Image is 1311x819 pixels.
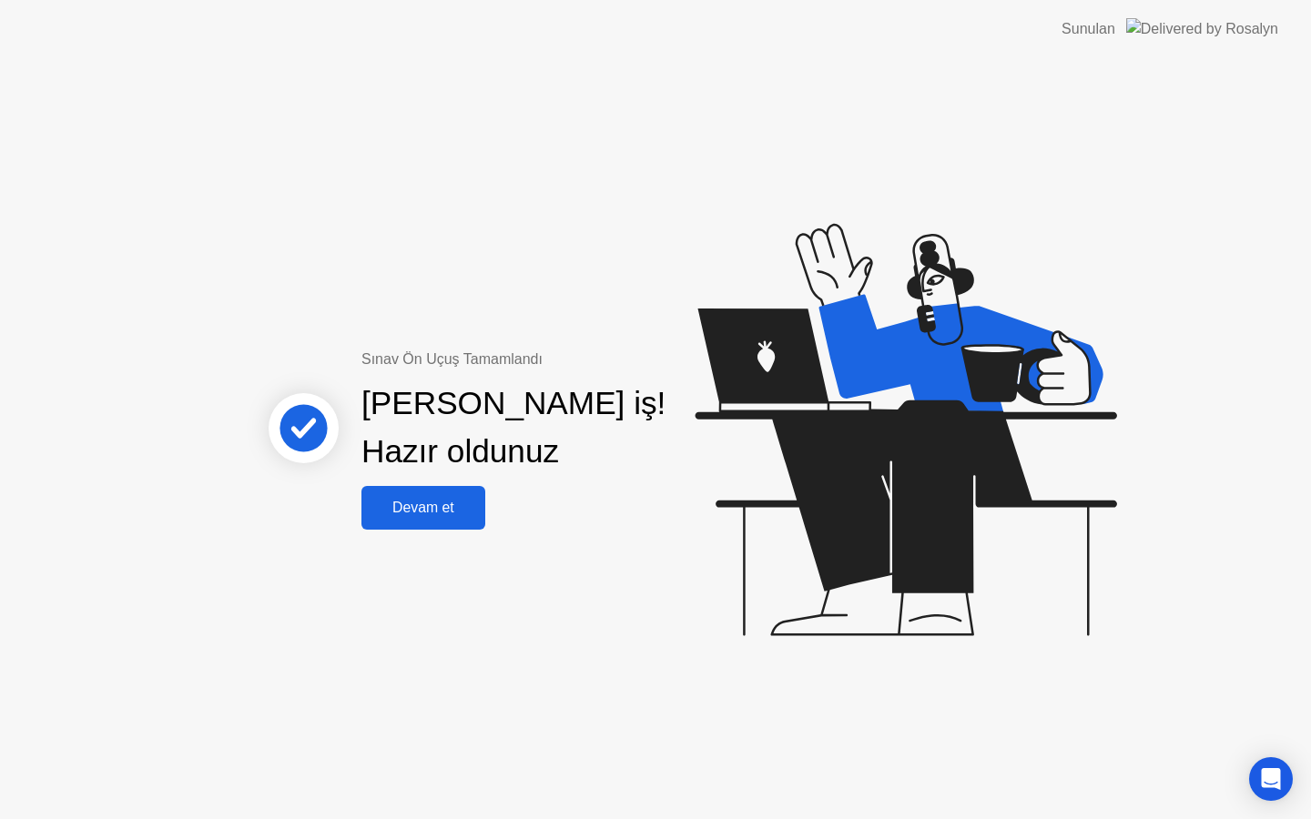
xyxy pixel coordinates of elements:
div: Devam et [367,500,480,516]
div: Open Intercom Messenger [1249,757,1293,801]
button: Devam et [361,486,485,530]
div: Sınav Ön Uçuş Tamamlandı [361,349,737,370]
img: Delivered by Rosalyn [1126,18,1278,39]
div: Sunulan [1062,18,1115,40]
div: [PERSON_NAME] iş! Hazır oldunuz [361,379,666,476]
